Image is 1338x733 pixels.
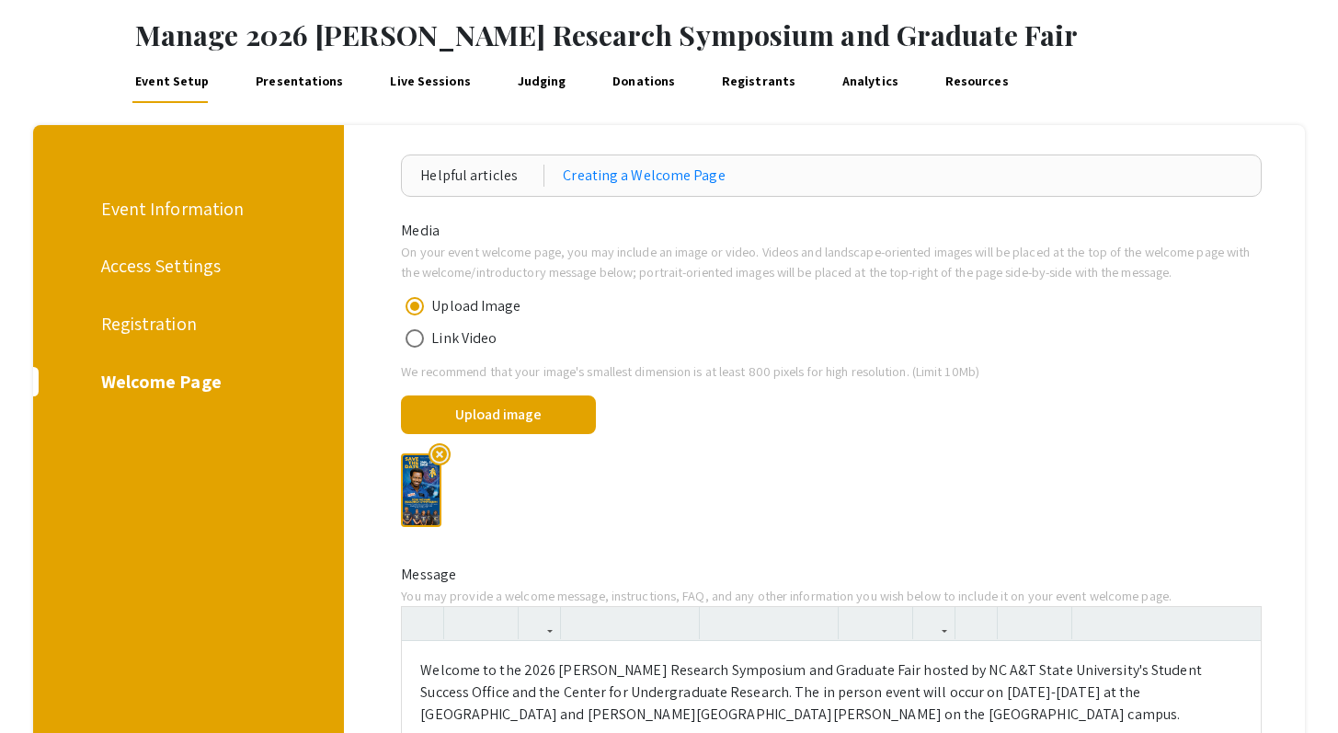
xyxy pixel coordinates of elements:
a: Event Setup [132,59,212,103]
button: Unordered list [843,607,875,639]
div: Registration [101,310,271,338]
h1: Manage 2026 [PERSON_NAME] Research Symposium and Graduate Fair [135,18,1338,52]
div: Access Settings [101,252,271,280]
button: Emphasis (Cmd + I) [598,607,630,639]
div: Welcome Page [101,368,271,395]
p: Welcome to the 2026 [PERSON_NAME] Research Symposium and Graduate Fair hosted by NC A&T State Uni... [420,659,1241,726]
div: On your event welcome page, you may include an image or video. Videos and landscape-oriented imag... [387,242,1275,281]
div: Message [387,564,1275,586]
img: 2026mcnair_eventSplashImage_z2qBZ1.jpg [401,453,440,527]
button: Strong (Cmd + B) [566,607,598,639]
button: Insert horizontal rule [1077,607,1109,639]
button: Formatting [523,607,555,639]
button: Redo (Cmd + Y) [481,607,513,639]
button: Link [918,607,950,639]
iframe: Chat [14,650,78,719]
button: Superscript [1002,607,1035,639]
a: Live Sessions [387,59,475,103]
button: Align Left [704,607,737,639]
button: Undo (Cmd + Z) [449,607,481,639]
a: Creating a Welcome Page [563,165,725,187]
div: Helpful articles [420,165,544,187]
button: Deleted [662,607,694,639]
span: done [612,395,657,440]
div: You may provide a welcome message, instructions, FAQ, and any other information you wish below to... [387,586,1275,606]
div: Event Information [101,195,271,223]
span: Upload Image [424,295,520,317]
a: Resources [942,59,1012,103]
span: highlight_off [429,443,451,465]
button: Subscript [1035,607,1067,639]
a: Judging [514,59,569,103]
a: Presentations [253,59,348,103]
button: Align Center [737,607,769,639]
div: Media [387,220,1275,242]
button: Upload image [401,395,595,434]
button: Ordered list [875,607,908,639]
span: Link Video [424,327,497,349]
a: Analytics [839,59,901,103]
button: Underline [630,607,662,639]
a: Donations [610,59,679,103]
button: Insert Image [960,607,992,639]
button: Align Right [769,607,801,639]
button: View HTML [406,607,439,639]
a: Registrants [718,59,798,103]
div: We recommend that your image's smallest dimension is at least 800 pixels for high resolution. (Li... [387,361,1275,382]
button: Align Justify [801,607,833,639]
